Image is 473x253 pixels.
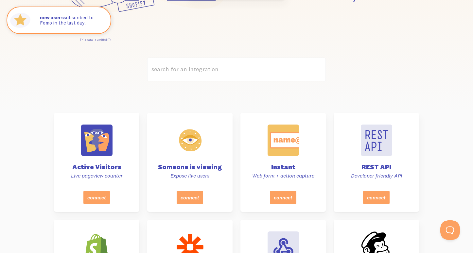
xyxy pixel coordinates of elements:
a: Instant Web form + action capture connect [240,113,326,212]
h4: Active Visitors [62,164,131,170]
p: Developer friendly API [342,172,411,179]
label: search for an integration [147,58,326,81]
iframe: Help Scout Beacon - Open [440,220,460,240]
button: connect [363,191,390,204]
h4: Instant [248,164,318,170]
a: Active Visitors Live pageview counter connect [54,113,139,212]
p: Expose live users [155,172,225,179]
p: Web form + action capture [248,172,318,179]
a: This data is verified ⓘ [80,38,111,42]
p: Live pageview counter [62,172,131,179]
button: connect [177,191,203,204]
h4: REST API [342,164,411,170]
a: REST API Developer friendly API connect [334,113,419,212]
p: subscribed to Fomo in the last day. [40,15,104,26]
button: connect [270,191,296,204]
strong: new users [40,14,64,21]
a: Someone is viewing Expose live users connect [147,113,233,212]
button: connect [83,191,110,204]
img: Fomo [9,8,32,32]
h4: Someone is viewing [155,164,225,170]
